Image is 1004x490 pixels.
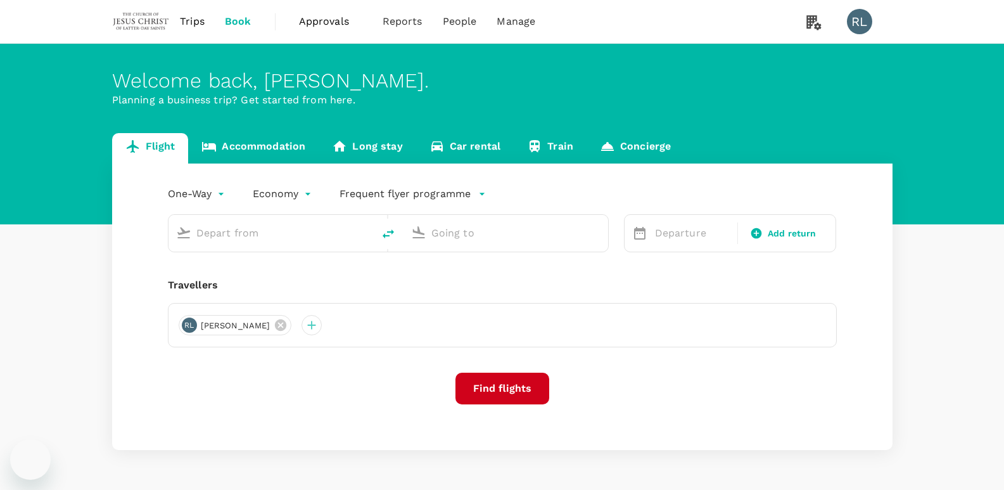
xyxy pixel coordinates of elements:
[299,14,362,29] span: Approvals
[112,133,189,164] a: Flight
[514,133,587,164] a: Train
[655,226,730,241] p: Departure
[768,227,817,240] span: Add return
[182,318,197,333] div: RL
[497,14,535,29] span: Manage
[10,439,51,480] iframe: Button to launch messaging window
[340,186,471,202] p: Frequent flyer programme
[179,315,292,335] div: RL[PERSON_NAME]
[364,231,367,234] button: Open
[253,184,314,204] div: Economy
[383,14,423,29] span: Reports
[180,14,205,29] span: Trips
[193,319,278,332] span: [PERSON_NAME]
[587,133,684,164] a: Concierge
[188,133,319,164] a: Accommodation
[599,231,602,234] button: Open
[847,9,872,34] div: RL
[431,223,581,243] input: Going to
[168,278,837,293] div: Travellers
[443,14,477,29] span: People
[112,8,170,35] img: The Malaysian Church of Jesus Christ of Latter-day Saints
[373,219,404,249] button: delete
[319,133,416,164] a: Long stay
[340,186,486,202] button: Frequent flyer programme
[168,184,227,204] div: One-Way
[455,373,549,404] button: Find flights
[112,69,893,93] div: Welcome back , [PERSON_NAME] .
[112,93,893,108] p: Planning a business trip? Get started from here.
[416,133,514,164] a: Car rental
[225,14,251,29] span: Book
[196,223,346,243] input: Depart from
